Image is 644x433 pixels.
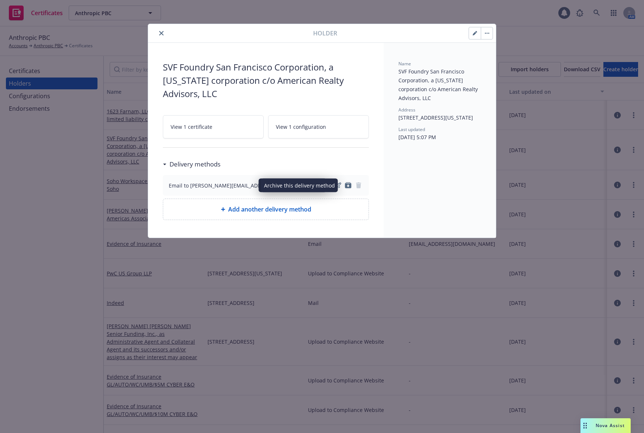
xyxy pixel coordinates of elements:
div: Delivery methods [163,159,220,169]
div: Drag to move [580,418,590,433]
a: View 1 certificate [163,115,264,138]
span: View 1 configuration [276,123,326,131]
span: remove [354,181,363,190]
span: Add another delivery method [228,205,311,214]
a: archive [344,181,353,190]
span: [STREET_ADDRESS][US_STATE] [398,114,473,121]
span: Nova Assist [596,422,625,429]
div: Email to [PERSON_NAME][EMAIL_ADDRESS][DOMAIN_NAME] [169,182,318,189]
span: Address [398,107,415,113]
a: View 1 configuration [268,115,369,138]
div: Add another delivery method [163,199,369,220]
span: View 1 certificate [171,123,212,131]
span: Name [398,61,411,67]
button: Nova Assist [580,418,631,433]
span: SVF Foundry San Francisco Corporation, a [US_STATE] corporation c/o American Realty Advisors, LLC [398,68,479,102]
h3: Delivery methods [169,159,220,169]
span: SVF Foundry San Francisco Corporation, a [US_STATE] corporation c/o American Realty Advisors, LLC [163,61,369,100]
span: [DATE] 5:07 PM [398,134,436,141]
span: Last updated [398,126,425,133]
